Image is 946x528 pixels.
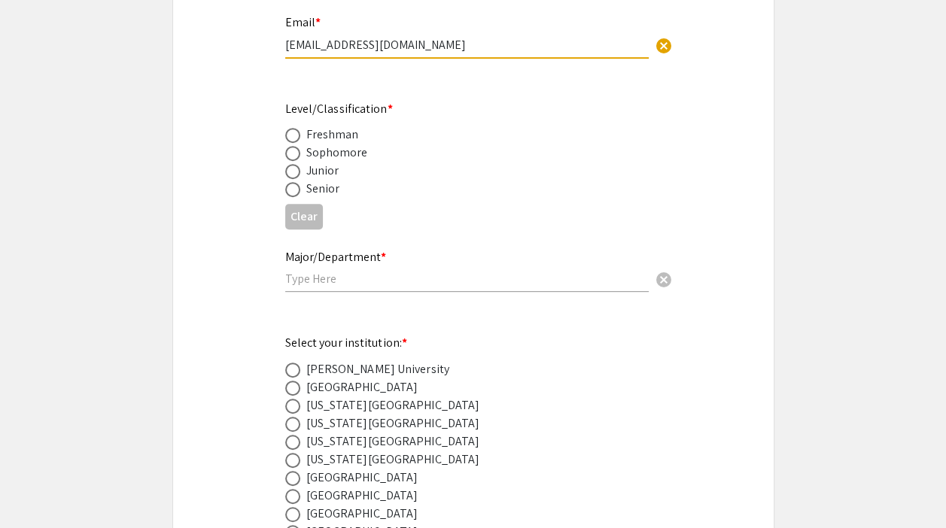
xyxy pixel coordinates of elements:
[285,101,393,117] mat-label: Level/Classification
[285,37,649,53] input: Type Here
[285,14,321,30] mat-label: Email
[306,451,480,469] div: [US_STATE][GEOGRAPHIC_DATA]
[306,487,418,505] div: [GEOGRAPHIC_DATA]
[306,162,339,180] div: Junior
[655,271,673,289] span: cancel
[306,180,340,198] div: Senior
[11,460,64,517] iframe: Chat
[306,360,449,378] div: [PERSON_NAME] University
[285,271,649,287] input: Type Here
[306,396,480,414] div: [US_STATE][GEOGRAPHIC_DATA]
[306,505,418,523] div: [GEOGRAPHIC_DATA]
[306,378,418,396] div: [GEOGRAPHIC_DATA]
[306,144,368,162] div: Sophomore
[655,37,673,55] span: cancel
[306,126,359,144] div: Freshman
[285,335,408,350] mat-label: Select your institution:
[285,249,386,265] mat-label: Major/Department
[649,264,679,294] button: Clear
[285,204,323,229] button: Clear
[306,432,480,451] div: [US_STATE][GEOGRAPHIC_DATA]
[649,29,679,59] button: Clear
[306,469,418,487] div: [GEOGRAPHIC_DATA]
[306,414,480,432] div: [US_STATE][GEOGRAPHIC_DATA]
